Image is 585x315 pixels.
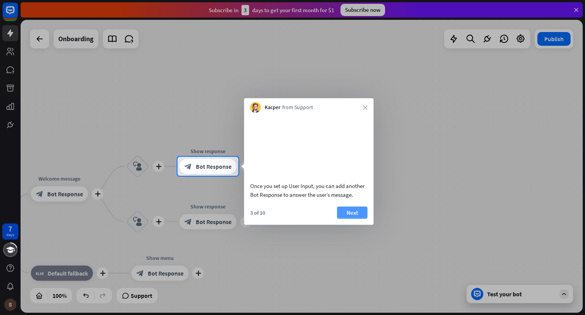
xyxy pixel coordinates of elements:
span: from Support [282,104,313,111]
div: 3 of 10 [250,209,265,216]
button: Open LiveChat chat widget [6,3,29,26]
span: Kacper [265,104,280,111]
span: Bot Response [196,162,232,170]
i: block_bot_response [184,162,192,170]
button: Next [337,206,368,219]
div: Once you set up User Input, you can add another Bot Response to answer the user’s message. [250,181,368,199]
i: close [363,105,368,110]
